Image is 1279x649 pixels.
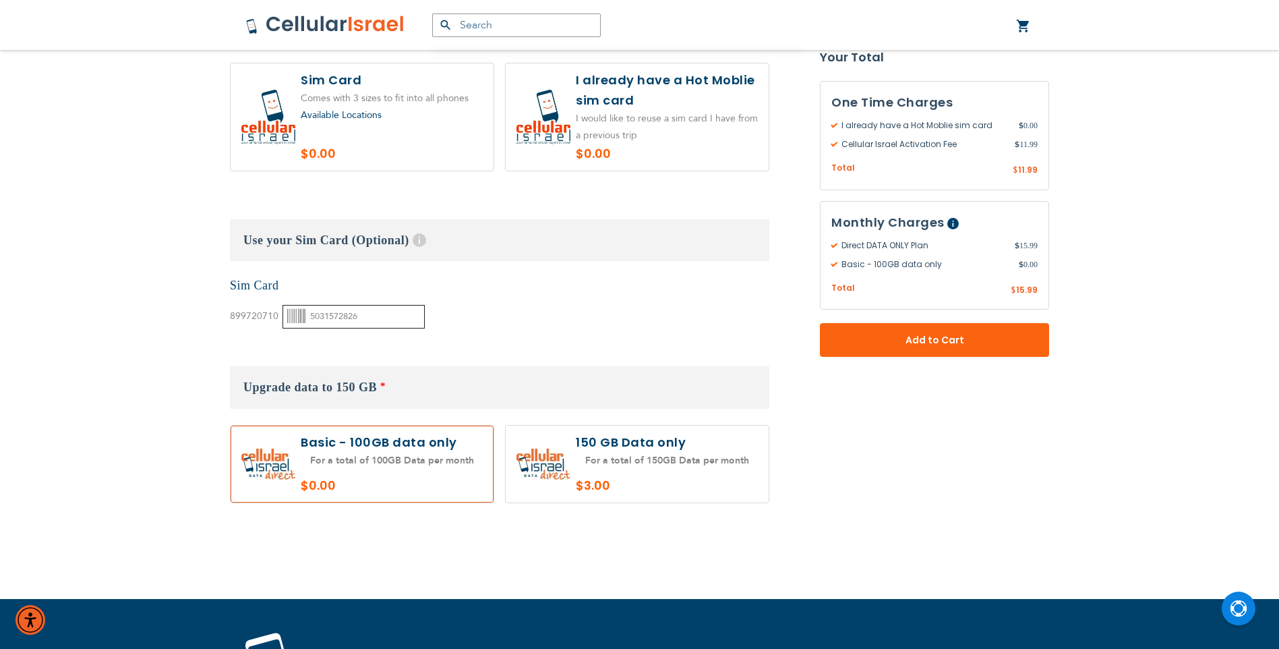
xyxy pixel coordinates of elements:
[831,162,855,175] span: Total
[1011,285,1016,297] span: $
[432,13,601,37] input: Search
[831,282,855,295] span: Total
[230,279,279,292] a: Sim Card
[16,605,45,635] div: Accessibility Menu
[1015,138,1038,150] span: 11.99
[1019,119,1023,132] span: $
[864,333,1005,347] span: Add to Cart
[947,218,959,229] span: Help
[230,219,769,261] h3: Use your Sim Card (Optional)
[1016,284,1038,295] span: 15.99
[282,305,425,329] input: Please enter 9-10 digits or 17-20 digits.
[1015,138,1019,150] span: $
[1019,258,1038,271] span: 0.00
[1019,258,1023,271] span: $
[1015,239,1019,252] span: $
[1018,164,1038,175] span: 11.99
[831,258,1019,271] span: Basic - 100GB data only
[831,119,1019,132] span: I already have a Hot Moblie sim card
[831,92,1038,113] h3: One Time Charges
[831,138,1015,150] span: Cellular Israel Activation Fee
[831,239,1015,252] span: Direct DATA ONLY Plan
[1019,119,1038,132] span: 0.00
[243,380,377,394] span: Upgrade data to 150 GB
[1015,239,1038,252] span: 15.99
[820,47,1049,67] strong: Your Total
[831,214,945,231] span: Monthly Charges
[413,233,426,247] span: Help
[301,109,382,121] a: Available Locations
[820,323,1049,357] button: Add to Cart
[1013,165,1018,177] span: $
[230,310,278,322] span: 899720710
[245,15,405,35] img: Cellular Israel Logo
